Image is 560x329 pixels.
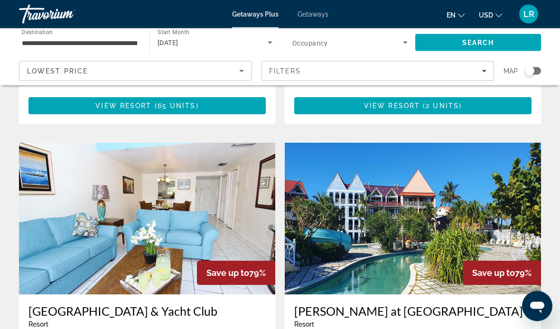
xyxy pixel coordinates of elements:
[420,102,462,110] span: ( )
[206,268,249,278] span: Save up to
[158,102,196,110] span: 65 units
[504,64,518,78] span: Map
[523,9,534,19] span: LR
[22,37,137,49] input: Select destination
[158,39,178,46] span: [DATE]
[447,8,465,22] button: Change language
[462,39,495,46] span: Search
[269,67,301,75] span: Filters
[151,102,198,110] span: ( )
[19,143,275,295] img: Ocean Reef Resort & Yacht Club
[415,34,541,51] button: Search
[95,102,151,110] span: View Resort
[479,8,502,22] button: Change currency
[447,11,456,19] span: en
[426,102,459,110] span: 2 units
[294,321,314,329] span: Resort
[292,39,327,47] span: Occupancy
[28,304,266,319] a: [GEOGRAPHIC_DATA] & Yacht Club
[298,10,328,18] a: Getaways
[479,11,493,19] span: USD
[364,102,420,110] span: View Resort
[522,291,552,321] iframe: Button to launch messaging window
[516,4,541,24] button: User Menu
[294,98,532,115] button: View Resort(2 units)
[27,65,244,77] mat-select: Sort by
[285,143,541,295] img: Marlin at Taino Beach Resort
[463,261,541,285] div: 79%
[197,261,275,285] div: 79%
[28,98,266,115] button: View Resort(65 units)
[294,304,532,319] a: [PERSON_NAME] at [GEOGRAPHIC_DATA]
[232,10,279,18] a: Getaways Plus
[158,29,189,36] span: Start Month
[261,61,495,81] button: Filters
[28,321,48,329] span: Resort
[472,268,515,278] span: Save up to
[22,29,53,36] span: Destination
[19,2,114,27] a: Travorium
[27,67,88,75] span: Lowest Price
